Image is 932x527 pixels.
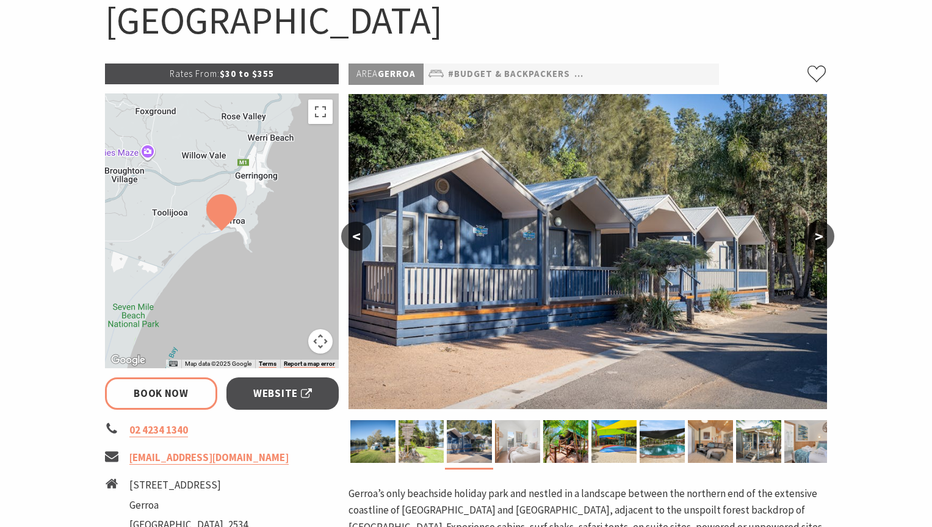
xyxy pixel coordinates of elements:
[543,420,588,463] img: Safari Tents at Seven Mile Beach Holiday Park
[129,497,248,514] li: Gerroa
[640,420,685,463] img: Beachside Pool
[129,477,248,493] li: [STREET_ADDRESS]
[253,385,312,402] span: Website
[308,329,333,354] button: Map camera controls
[170,68,220,79] span: Rates From:
[129,451,289,465] a: [EMAIL_ADDRESS][DOMAIN_NAME]
[341,222,372,251] button: <
[591,420,637,463] img: jumping pillow
[284,360,335,368] a: Report a map error
[308,100,333,124] button: Toggle fullscreen view
[259,360,276,368] a: Terms (opens in new tab)
[784,420,829,463] img: cabin bedroom
[105,64,339,84] p: $30 to $355
[712,67,768,82] a: #Cottages
[108,352,148,368] img: Google
[574,67,707,82] a: #Camping & Holiday Parks
[356,68,378,79] span: Area
[804,222,834,251] button: >
[129,423,188,437] a: 02 4234 1340
[350,420,396,463] img: Combi Van, Camping, Caravanning, Sites along Crooked River at Seven Mile Beach Holiday Park
[399,420,444,463] img: Welcome to Seven Mile Beach Holiday Park
[495,420,540,463] img: shack 2
[349,94,827,409] img: Surf shak
[736,420,781,463] img: Couple on cabin deck at Seven Mile Beach Holiday Park
[185,360,251,367] span: Map data ©2025 Google
[226,377,339,410] a: Website
[447,420,492,463] img: Surf shak
[448,67,570,82] a: #Budget & backpackers
[349,64,424,85] p: Gerroa
[105,377,218,410] a: Book Now
[688,420,733,463] img: fireplace
[169,360,178,368] button: Keyboard shortcuts
[108,352,148,368] a: Open this area in Google Maps (opens a new window)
